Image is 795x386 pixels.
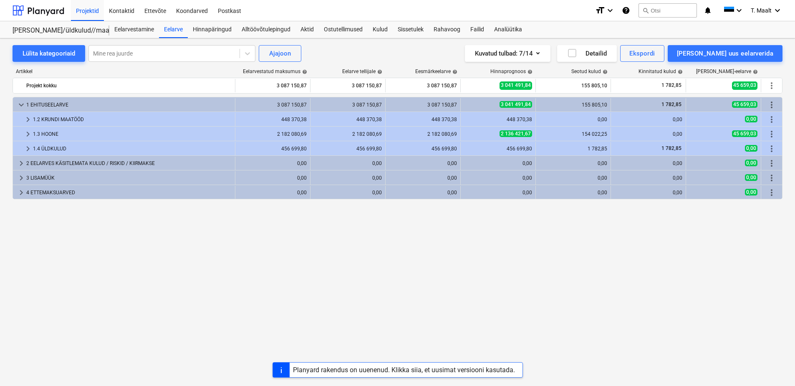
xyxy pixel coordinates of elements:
div: 4 ETTEMAKSUARVED [26,186,232,199]
span: help [601,69,608,74]
button: [PERSON_NAME] uus eelarverida [668,45,782,62]
div: 0,00 [389,190,457,196]
div: Eesmärkeelarve [415,69,457,74]
div: 0,00 [539,190,607,196]
span: 0,00 [745,160,757,166]
i: keyboard_arrow_down [772,5,782,15]
i: Abikeskus [622,5,630,15]
span: keyboard_arrow_right [23,144,33,154]
a: Aktid [295,21,319,38]
span: help [676,69,683,74]
div: 0,00 [314,160,382,166]
span: keyboard_arrow_right [16,188,26,198]
div: 1 782,85 [539,146,607,152]
div: 0,00 [614,190,682,196]
div: Lülita kategooriaid [23,48,75,59]
span: search [642,7,649,14]
button: Ajajoon [259,45,301,62]
a: Hinnapäringud [188,21,237,38]
span: help [751,69,758,74]
span: 2 136 421,67 [500,130,532,137]
div: 3 087 150,87 [239,79,307,92]
div: 0,00 [239,160,307,166]
span: Rohkem tegevusi [767,114,777,124]
span: 1 782,85 [661,145,682,151]
span: keyboard_arrow_down [16,100,26,110]
div: 0,00 [539,160,607,166]
a: Sissetulek [393,21,429,38]
span: 0,00 [745,189,757,196]
button: Detailid [557,45,617,62]
div: 155 805,10 [539,102,607,108]
div: 3 087 150,87 [314,79,382,92]
a: Alltöövõtulepingud [237,21,295,38]
div: 456 699,80 [239,146,307,152]
span: 0,00 [745,174,757,181]
span: 3 041 491,84 [500,101,532,108]
div: 2 182 080,69 [239,131,307,137]
span: Rohkem tegevusi [767,173,777,183]
div: 456 699,80 [389,146,457,152]
a: Rahavoog [429,21,465,38]
span: 0,00 [745,145,757,152]
div: Hinnaprognoos [490,69,533,74]
div: 448 370,38 [464,117,532,122]
div: 448 370,38 [239,117,307,122]
span: Rohkem tegevusi [767,100,777,110]
div: 0,00 [464,160,532,166]
div: [PERSON_NAME]-eelarve [696,69,758,74]
div: Kuvatud tulbad : 7/14 [475,48,540,59]
div: 2 EELARVES KÄSITLEMATA KULUD / RISKID / KIIRMAKSE [26,157,232,170]
a: Eelarve [159,21,188,38]
div: Ekspordi [629,48,655,59]
span: help [300,69,307,74]
a: Ostutellimused [319,21,368,38]
span: 0,00 [745,116,757,122]
div: 0,00 [464,190,532,196]
span: help [526,69,533,74]
div: 1.2 KRUNDI MAATÖÖD [33,113,232,126]
div: Kinnitatud kulud [639,69,683,74]
i: format_size [595,5,605,15]
div: 1.4 ÜLDKULUD [33,142,232,155]
div: 0,00 [314,175,382,181]
span: 3 041 491,84 [500,81,532,89]
span: keyboard_arrow_right [16,158,26,168]
button: Otsi [639,3,697,18]
div: Detailid [567,48,607,59]
div: [PERSON_NAME]/üldkulud//maatööd (2101817//2101766) [13,26,99,35]
span: help [451,69,457,74]
div: Seotud kulud [571,69,608,74]
div: 0,00 [239,175,307,181]
span: Rohkem tegevusi [767,144,777,154]
span: keyboard_arrow_right [23,114,33,124]
span: 1 782,85 [661,102,682,107]
div: 3 087 150,87 [389,79,457,92]
div: Artikkel [13,69,236,74]
span: Rohkem tegevusi [767,158,777,168]
div: Eelarvestamine [109,21,159,38]
div: 1.3 HOONE [33,127,232,141]
div: 0,00 [614,117,682,122]
div: 456 699,80 [464,146,532,152]
div: 0,00 [389,160,457,166]
button: Lülita kategooriaid [13,45,85,62]
button: Kuvatud tulbad:7/14 [465,45,550,62]
span: 45 659,03 [732,81,757,89]
div: 0,00 [539,175,607,181]
div: Planyard rakendus on uuenenud. Klikka siia, et uusimat versiooni kasutada. [293,366,515,374]
a: Analüütika [489,21,527,38]
button: Ekspordi [620,45,664,62]
div: 3 087 150,87 [314,102,382,108]
div: Ajajoon [269,48,291,59]
span: help [376,69,382,74]
div: Kulud [368,21,393,38]
span: keyboard_arrow_right [23,129,33,139]
div: 3 LISAMÜÜK [26,171,232,185]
